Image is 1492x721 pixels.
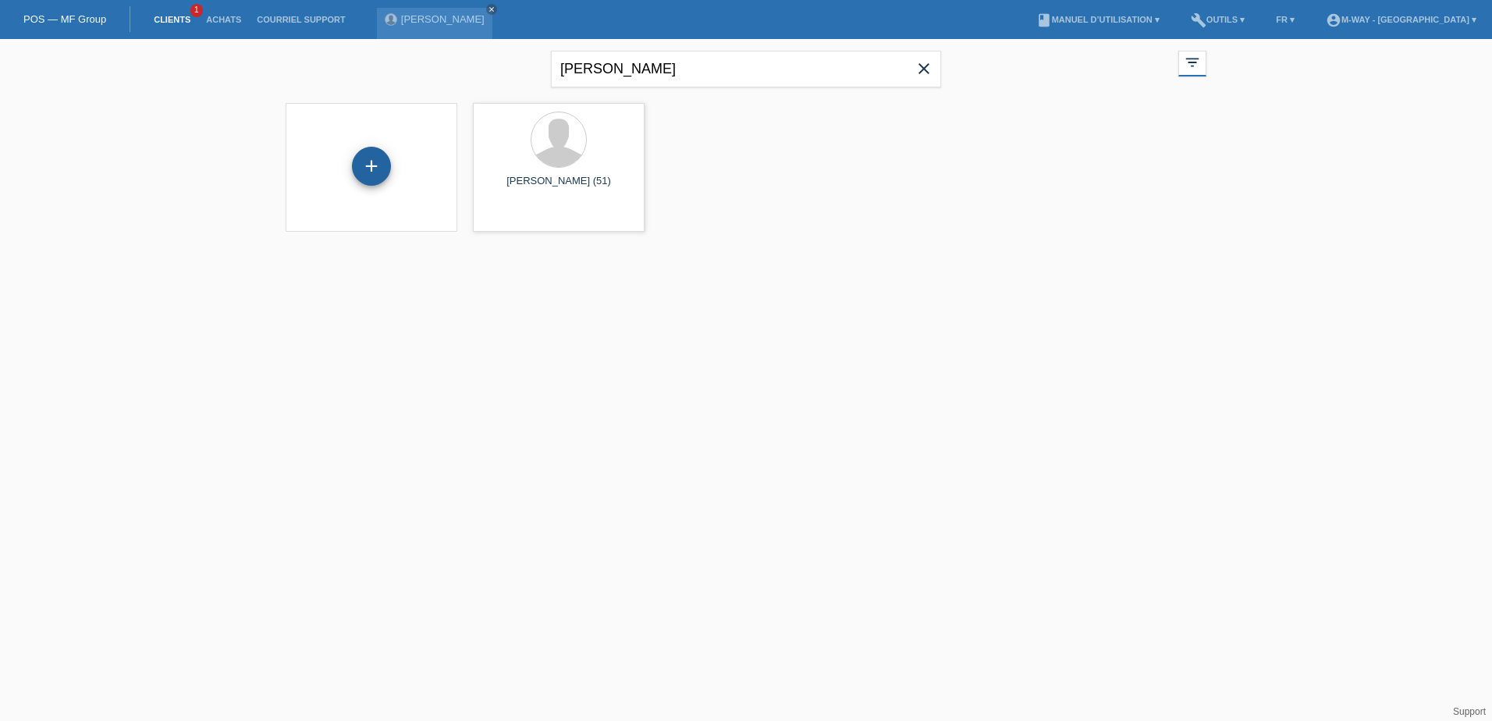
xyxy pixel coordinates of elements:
a: [PERSON_NAME] [401,13,485,25]
i: account_circle [1326,12,1341,28]
input: Recherche... [551,51,941,87]
i: close [915,59,933,78]
div: Enregistrer le client [353,153,390,179]
a: POS — MF Group [23,13,106,25]
a: buildOutils ▾ [1183,15,1252,24]
a: Support [1453,706,1486,717]
a: account_circlem-way - [GEOGRAPHIC_DATA] ▾ [1318,15,1484,24]
a: Achats [198,15,249,24]
a: FR ▾ [1268,15,1302,24]
i: book [1036,12,1052,28]
a: Courriel Support [249,15,353,24]
i: build [1191,12,1206,28]
a: Clients [146,15,198,24]
a: close [486,4,497,15]
i: close [488,5,496,13]
div: [PERSON_NAME] (51) [485,175,632,200]
span: 1 [190,4,203,17]
i: filter_list [1184,54,1201,71]
a: bookManuel d’utilisation ▾ [1028,15,1167,24]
